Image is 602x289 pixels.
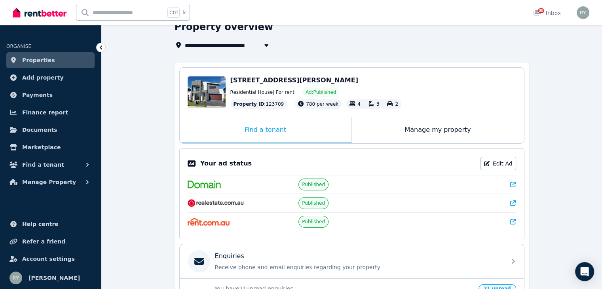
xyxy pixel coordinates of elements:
[352,117,524,143] div: Manage my property
[234,101,264,107] span: Property ID
[376,101,380,107] span: 3
[533,9,561,17] div: Inbox
[6,105,95,120] a: Finance report
[6,87,95,103] a: Payments
[13,7,66,19] img: RentBetter
[6,157,95,173] button: Find a tenant
[22,90,53,100] span: Payments
[28,273,80,283] span: [PERSON_NAME]
[306,89,336,95] span: Ad: Published
[188,181,221,188] img: Domain.com.au
[188,218,230,226] img: Rent.com.au
[6,174,95,190] button: Manage Property
[230,99,287,109] div: : 123709
[22,237,65,246] span: Refer a friend
[22,254,75,264] span: Account settings
[9,272,22,284] img: Richard Yong
[6,139,95,155] a: Marketplace
[183,10,186,16] span: k
[22,177,76,187] span: Manage Property
[6,216,95,232] a: Help centre
[200,159,252,168] p: Your ad status
[395,101,398,107] span: 2
[22,125,57,135] span: Documents
[302,181,325,188] span: Published
[538,8,544,13] span: 88
[188,199,244,207] img: RealEstate.com.au
[180,117,351,143] div: Find a tenant
[215,263,501,271] p: Receive phone and email enquiries regarding your property
[6,70,95,86] a: Add property
[180,244,524,278] a: EnquiriesReceive phone and email enquiries regarding your property
[230,89,294,95] span: Residential House | For rent
[357,101,361,107] span: 4
[167,8,180,18] span: Ctrl
[22,55,55,65] span: Properties
[577,6,589,19] img: Richard Yong
[22,108,68,117] span: Finance report
[22,219,59,229] span: Help centre
[6,234,95,249] a: Refer a friend
[22,73,64,82] span: Add property
[302,219,325,225] span: Published
[6,122,95,138] a: Documents
[22,143,61,152] span: Marketplace
[306,101,338,107] span: 780 per week
[6,251,95,267] a: Account settings
[480,157,516,170] a: Edit Ad
[302,200,325,206] span: Published
[22,160,64,169] span: Find a tenant
[175,21,273,33] h1: Property overview
[230,76,358,84] span: [STREET_ADDRESS][PERSON_NAME]
[6,52,95,68] a: Properties
[6,44,31,49] span: ORGANISE
[575,262,594,281] div: Open Intercom Messenger
[215,251,244,261] p: Enquiries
